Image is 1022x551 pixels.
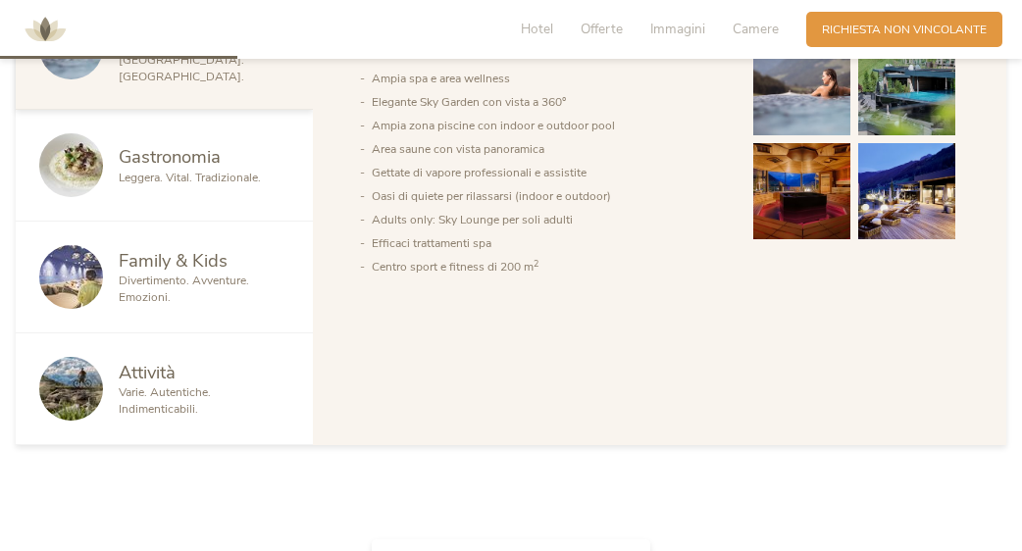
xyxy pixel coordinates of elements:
sup: 2 [534,258,538,270]
span: Immagini [650,20,705,38]
li: Oasi di quiete per rilassarsi (indoor e outdoor) [372,184,722,208]
a: AMONTI & LUNARIS Wellnessresort [16,24,75,34]
li: Elegante Sky Garden con vista a 360° [372,90,722,114]
span: Offerte [581,20,623,38]
span: Gastronomia [119,144,221,169]
li: Ampia zona piscine con indoor e outdoor pool [372,114,722,137]
li: Gettate di vapore professionali e assistite [372,161,722,184]
span: Esclusivo. [GEOGRAPHIC_DATA]. [GEOGRAPHIC_DATA]. [119,35,244,84]
span: Richiesta non vincolante [822,22,987,38]
span: Family & Kids [119,248,228,273]
li: Area saune con vista panoramica [372,137,722,161]
span: Varie. Autentiche. Indimenticabili. [119,384,211,417]
li: Adults only: Sky Lounge per soli adulti [372,208,722,231]
li: Ampia spa e area wellness [372,67,722,90]
span: Attività [119,360,176,384]
span: Divertimento. Avventure. Emozioni. [119,273,249,305]
span: Leggera. Vital. Tradizionale. [119,170,261,185]
li: Centro sport e fitness di 200 m [372,255,722,278]
span: Camere [733,20,779,38]
li: Efficaci trattamenti spa [372,231,722,255]
span: Hotel [521,20,553,38]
